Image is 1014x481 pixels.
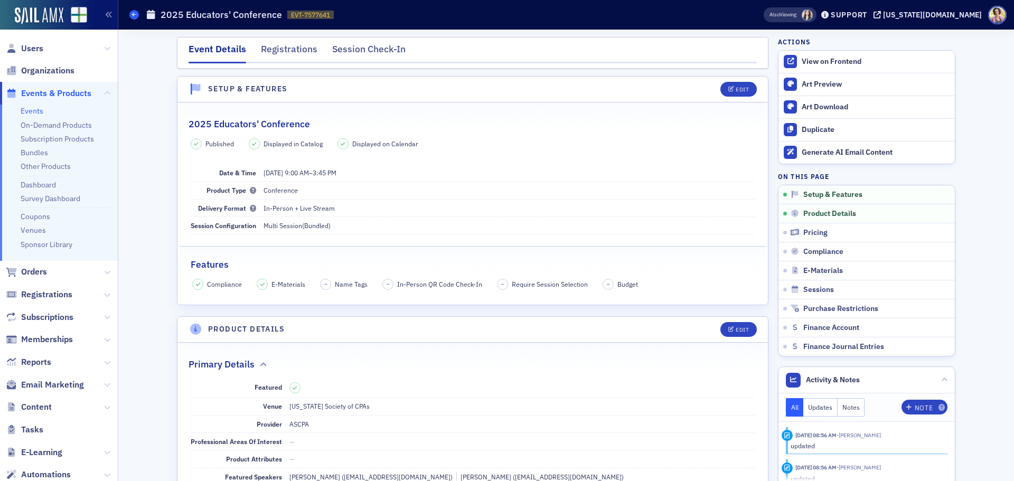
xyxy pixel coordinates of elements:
[21,225,46,235] a: Venues
[264,221,302,230] span: Multi Session
[21,379,84,391] span: Email Marketing
[21,240,72,249] a: Sponsor Library
[335,279,368,289] span: Name Tags
[257,420,282,428] span: Provider
[21,447,62,458] span: E-Learning
[191,258,229,271] h2: Features
[264,168,283,177] span: [DATE]
[6,43,43,54] a: Users
[803,323,859,333] span: Finance Account
[915,405,933,411] div: Note
[902,400,947,414] button: Note
[778,37,811,46] h4: Actions
[21,162,71,171] a: Other Products
[802,80,950,89] div: Art Preview
[988,6,1007,24] span: Profile
[21,43,43,54] span: Users
[264,168,336,177] span: –
[189,42,246,63] div: Event Details
[263,402,282,410] span: Venue
[802,57,950,67] div: View on Frontend
[21,424,43,436] span: Tasks
[803,190,862,200] span: Setup & Features
[21,148,48,157] a: Bundles
[6,356,51,368] a: Reports
[501,280,504,288] span: –
[189,357,255,371] h2: Primary Details
[264,204,335,212] span: In-Person + Live Stream
[883,10,982,20] div: [US_STATE][DOMAIN_NAME]
[387,280,390,288] span: –
[324,280,327,288] span: –
[778,172,955,181] h4: On this page
[795,464,837,471] time: 10/6/2025 08:56 AM
[6,469,71,480] a: Automations
[291,11,330,20] span: EVT-7577641
[802,10,813,21] span: Sarah Lowery
[6,88,91,99] a: Events & Products
[397,279,482,289] span: In-Person QR Code Check-In
[778,96,955,118] a: Art Download
[6,289,72,300] a: Registrations
[803,304,878,314] span: Purchase Restrictions
[191,437,282,446] span: Professional Areas Of Interest
[617,279,638,289] span: Budget
[71,7,87,23] img: SailAMX
[803,285,834,295] span: Sessions
[837,431,881,439] span: Sarah Lowery
[769,11,780,18] div: Also
[208,83,287,95] h4: Setup & Features
[21,194,80,203] a: Survey Dashboard
[198,204,256,212] span: Delivery Format
[21,65,74,77] span: Organizations
[778,73,955,96] a: Art Preview
[21,106,43,116] a: Events
[21,334,73,345] span: Memberships
[226,455,282,463] span: Product Attributes
[21,88,91,99] span: Events & Products
[6,447,62,458] a: E-Learning
[205,139,234,148] span: Published
[803,398,838,417] button: Updates
[352,139,418,148] span: Displayed on Calendar
[6,334,73,345] a: Memberships
[289,402,370,410] span: [US_STATE] Society of CPAs
[803,247,843,257] span: Compliance
[795,431,837,439] time: 10/6/2025 08:56 AM
[313,168,336,177] time: 3:45 PM
[261,42,317,62] div: Registrations
[6,424,43,436] a: Tasks
[264,217,755,234] dd: (Bundled)
[720,322,757,337] button: Edit
[21,469,71,480] span: Automations
[803,209,856,219] span: Product Details
[6,379,84,391] a: Email Marketing
[289,420,309,428] span: ASCPA
[736,87,749,92] div: Edit
[831,10,867,20] div: Support
[21,401,52,413] span: Content
[219,168,256,177] span: Date & Time
[21,356,51,368] span: Reports
[802,102,950,112] div: Art Download
[720,82,757,97] button: Edit
[191,221,256,230] span: Session Configuration
[802,148,950,157] div: Generate AI Email Content
[786,398,804,417] button: All
[332,42,406,62] div: Session Check-In
[21,212,50,221] a: Coupons
[285,168,309,177] time: 9:00 AM
[782,463,793,474] div: Update
[778,118,955,141] button: Duplicate
[289,455,295,463] span: —
[6,65,74,77] a: Organizations
[63,7,87,25] a: View Homepage
[271,279,305,289] span: E-Materials
[806,374,860,385] span: Activity & Notes
[736,327,749,333] div: Edit
[778,141,955,164] button: Generate AI Email Content
[207,279,242,289] span: Compliance
[15,7,63,24] img: SailAMX
[874,11,985,18] button: [US_STATE][DOMAIN_NAME]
